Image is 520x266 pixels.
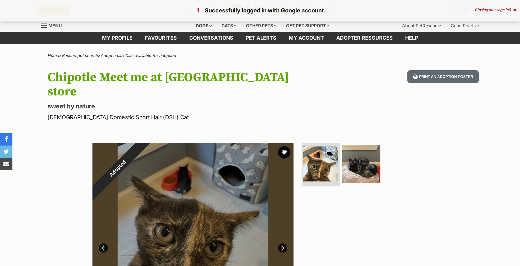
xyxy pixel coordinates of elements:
div: Dogs [191,20,216,32]
div: Good Reads [446,20,483,32]
div: > > > [32,53,488,58]
a: Help [399,32,424,44]
a: Cats available for adoption [125,53,176,58]
a: Prev [99,243,108,253]
div: Closing message in [475,8,516,12]
a: Next [278,243,287,253]
button: favourite [278,146,290,159]
a: My account [283,32,330,44]
a: Favourites [139,32,183,44]
a: Menu [41,20,66,31]
img: Photo of Chipotle Meet Me At Petstock Keysborough Store [303,146,338,181]
div: Other pets [242,20,281,32]
a: Pet alerts [240,32,283,44]
p: [DEMOGRAPHIC_DATA] Domestic Short Hair (DSH) Cat [47,113,310,121]
a: conversations [183,32,240,44]
span: Menu [48,23,62,28]
div: About PetRescue [398,20,445,32]
p: Successfully logged in with Google account. [6,6,514,15]
a: Adopter resources [330,32,399,44]
button: Print an adoption poster [407,70,479,83]
div: Get pet support [282,20,334,32]
div: Cats [217,20,241,32]
a: Home [47,53,59,58]
span: 5 [509,7,511,12]
img: Photo of Chipotle Meet Me At Petstock Keysborough Store [342,145,380,183]
div: Adopted [78,129,157,207]
a: My profile [96,32,139,44]
a: Rescue pet search [62,53,98,58]
h1: Chipotle Meet me at [GEOGRAPHIC_DATA] store [47,70,310,99]
p: sweet by nature [47,102,310,111]
a: Adopt a cat [101,53,122,58]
